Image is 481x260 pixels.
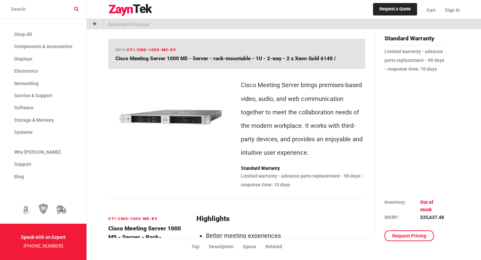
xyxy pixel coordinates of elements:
span: Displays [14,56,32,62]
span: Networking [14,81,39,86]
span: Why [PERSON_NAME] [14,149,61,155]
a: [PHONE_NUMBER] [24,243,63,249]
span: Support [14,161,31,167]
p: Cisco Meeting Server brings premises-based video, audio, and web communication together to meet t... [241,78,365,159]
a: Sign In [440,2,460,18]
p: Limited warranty - advance parts replacement - 90 days - response time: 10 days [384,47,446,74]
span: Storage & Memory [14,117,54,123]
img: CTI-CMS-1000-M5-K9 -- Cisco Meeting Server 1000 M5 - Server - rack-mountable - 1U - 2-way - 2 x X... [114,74,227,160]
li: Description [209,243,243,251]
h6: mpn: [115,47,176,53]
p: Standard Warranty [241,164,365,173]
img: 30 Day Return Policy [39,203,48,215]
a: Request a Quote [373,3,417,16]
li: Better meeting experiences [206,229,365,243]
td: MSRP [384,214,420,221]
span: Shop All [14,32,32,37]
span: Cisco Meeting Server 1000 M5 - Server - rack-mountable - 1U - 2-way - 2 x Xeon Gold 6140 / [115,55,336,62]
span: Systems [14,129,33,135]
td: Inventory [384,198,420,214]
strong: Speak with an Expert [21,234,66,240]
h4: Cisco Meeting Server 1000 M5 - Server - rack-mountable - 1U - 2-way - 2 x Xeon Gold 6140 / [108,224,189,259]
img: logo [108,4,153,16]
p: Limited warranty - advance parts replacement - 90 days - response time: 10 days [241,172,365,189]
td: $35,637.48 [420,214,446,221]
h4: Standard Warranty [384,34,446,46]
h6: CTI-CMS-1000-M5-K9 [108,216,189,222]
li: Top [191,243,209,251]
span: Cart [427,7,436,13]
span: Out of stock [420,199,433,212]
span: Blog [14,174,24,179]
span: Components & Accessories [14,44,72,49]
span: Software [14,105,34,110]
a: Request Pricing [384,230,434,241]
span: Service & Support [14,93,52,98]
a: Cart [422,2,440,18]
span: Electronics [14,68,38,74]
h2: Highlights [196,215,365,223]
li: Related [265,243,292,251]
li: Specs [243,243,265,251]
span: CTI-CMS-1000-M5-K9 [127,47,176,52]
p: Bookmark this page [103,19,149,29]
